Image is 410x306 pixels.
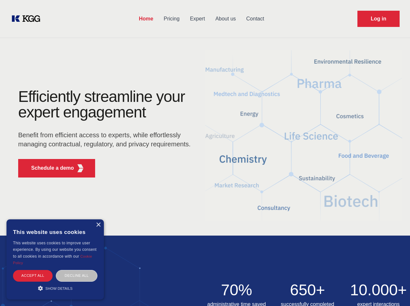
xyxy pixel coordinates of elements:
div: Decline all [56,270,97,281]
div: Accept all [13,270,53,281]
a: Cookie Policy [13,254,92,265]
h1: Efficiently streamline your expert engagement [18,89,195,120]
h2: 70% [205,282,268,298]
div: Show details [13,285,97,291]
a: Home [134,10,158,27]
a: Request Demo [357,11,400,27]
p: Benefit from efficient access to experts, while effortlessly managing contractual, regulatory, an... [18,130,195,149]
p: Schedule a demo [31,164,74,172]
h2: 650+ [276,282,339,298]
a: Expert [185,10,210,27]
a: About us [210,10,241,27]
a: Pricing [158,10,185,27]
a: Contact [241,10,269,27]
img: KGG Fifth Element RED [205,42,403,229]
span: Show details [45,287,73,290]
div: Close [96,223,101,227]
a: KOL Knowledge Platform: Talk to Key External Experts (KEE) [10,14,45,24]
img: KGG Fifth Element RED [76,164,84,172]
span: This website uses cookies to improve user experience. By using our website you consent to all coo... [13,241,96,259]
div: This website uses cookies [13,224,97,240]
button: Schedule a demoKGG Fifth Element RED [18,159,95,177]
